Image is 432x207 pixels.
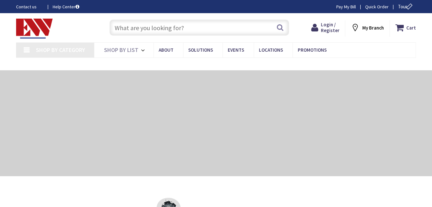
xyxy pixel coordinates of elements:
img: Electrical Wholesalers, Inc. [16,19,53,39]
span: Locations [259,47,283,53]
a: Login / Register [311,22,339,33]
a: Help Center [53,4,79,10]
input: What are you looking for? [110,20,289,36]
span: Shop By Category [36,46,85,54]
span: Tour [398,4,414,10]
div: My Branch [351,22,384,33]
span: Promotions [298,47,327,53]
strong: Cart [406,22,416,33]
span: Login / Register [321,22,339,33]
span: About [159,47,173,53]
a: Pay My Bill [336,4,356,10]
strong: My Branch [362,25,384,31]
span: Solutions [188,47,213,53]
a: Cart [395,22,416,33]
span: Events [228,47,244,53]
a: Quick Order [365,4,389,10]
span: Shop By List [104,46,138,54]
a: Contact us [16,4,42,10]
